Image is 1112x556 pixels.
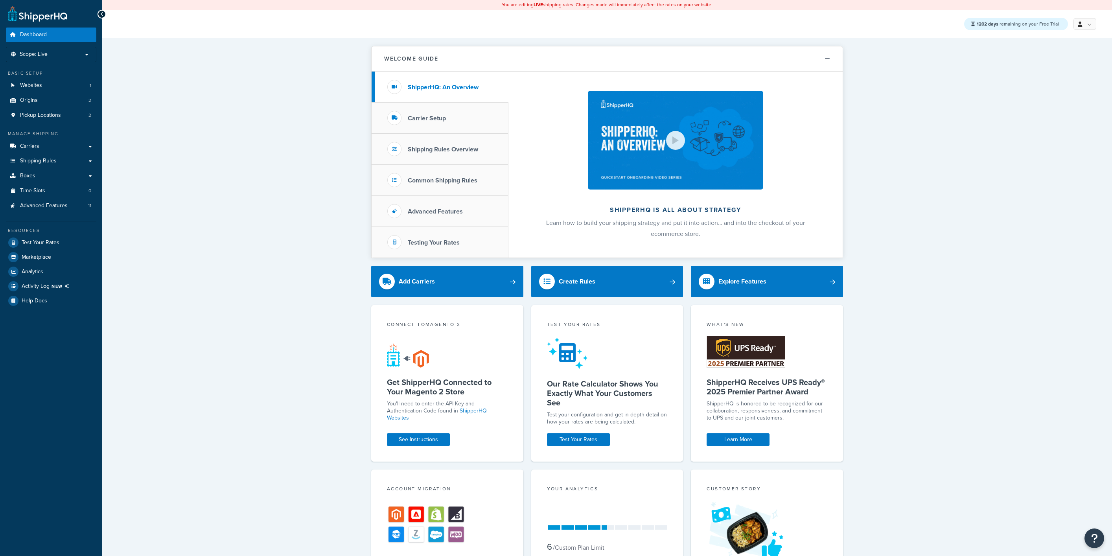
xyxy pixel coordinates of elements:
img: ShipperHQ is all about strategy [588,91,763,190]
span: Origins [20,97,38,104]
p: ShipperHQ is honored to be recognized for our collaboration, responsiveness, and commitment to UP... [707,400,827,422]
a: Explore Features [691,266,843,297]
span: remaining on your Free Trial [977,20,1059,28]
a: Websites1 [6,78,96,93]
div: Basic Setup [6,70,96,77]
span: 2 [88,97,91,104]
a: Create Rules [531,266,683,297]
h3: Advanced Features [408,208,463,215]
span: Dashboard [20,31,47,38]
h3: Common Shipping Rules [408,177,477,184]
h3: Testing Your Rates [408,239,460,246]
div: Manage Shipping [6,131,96,137]
span: Shipping Rules [20,158,57,164]
h2: ShipperHQ is all about strategy [529,206,822,214]
span: Pickup Locations [20,112,61,119]
div: Account Migration [387,485,508,494]
a: Help Docs [6,294,96,308]
span: Boxes [20,173,35,179]
div: Explore Features [718,276,766,287]
small: / Custom Plan Limit [553,543,604,552]
a: Carriers [6,139,96,154]
span: Marketplace [22,254,51,261]
div: Create Rules [559,276,595,287]
a: Time Slots0 [6,184,96,198]
a: ShipperHQ Websites [387,407,487,422]
span: Advanced Features [20,203,68,209]
span: Learn how to build your shipping strategy and put it into action… and into the checkout of your e... [546,218,805,238]
span: Analytics [22,269,43,275]
li: Origins [6,93,96,108]
h5: Our Rate Calculator Shows You Exactly What Your Customers See [547,379,668,407]
a: Pickup Locations2 [6,108,96,123]
li: Advanced Features [6,199,96,213]
li: Pickup Locations [6,108,96,123]
h5: ShipperHQ Receives UPS Ready® 2025 Premier Partner Award [707,377,827,396]
a: Marketplace [6,250,96,264]
span: 1 [90,82,91,89]
span: 2 [88,112,91,119]
div: Customer Story [707,485,827,494]
li: [object Object] [6,279,96,293]
div: Resources [6,227,96,234]
h3: Carrier Setup [408,115,446,122]
h3: ShipperHQ: An Overview [408,84,479,91]
a: Add Carriers [371,266,523,297]
span: NEW [52,283,72,289]
span: Scope: Live [20,51,48,58]
a: Advanced Features11 [6,199,96,213]
strong: 1202 days [977,20,998,28]
p: You'll need to enter the API Key and Authentication Code found in [387,400,508,422]
a: Learn More [707,433,770,446]
b: LIVE [534,1,543,8]
h3: Shipping Rules Overview [408,146,478,153]
a: Boxes [6,169,96,183]
span: Websites [20,82,42,89]
div: Add Carriers [399,276,435,287]
h2: Welcome Guide [384,56,438,62]
a: Test Your Rates [547,433,610,446]
a: See Instructions [387,433,450,446]
img: connect-shq-magento-24cdf84b.svg [387,343,429,368]
li: Websites [6,78,96,93]
div: Test your configuration and get in-depth detail on how your rates are being calculated. [547,411,668,425]
div: What's New [707,321,827,330]
span: 11 [88,203,91,209]
span: Help Docs [22,298,47,304]
div: Connect to Magento 2 [387,321,508,330]
h5: Get ShipperHQ Connected to Your Magento 2 Store [387,377,508,396]
button: Welcome Guide [372,46,843,72]
div: Your Analytics [547,485,668,494]
li: Time Slots [6,184,96,198]
span: Time Slots [20,188,45,194]
span: 6 [547,540,552,553]
a: Shipping Rules [6,154,96,168]
a: Activity LogNEW [6,279,96,293]
a: Test Your Rates [6,236,96,250]
a: Dashboard [6,28,96,42]
div: Test your rates [547,321,668,330]
span: 0 [88,188,91,194]
span: Carriers [20,143,39,150]
a: Origins2 [6,93,96,108]
button: Open Resource Center [1084,528,1104,548]
span: Activity Log [22,281,72,291]
a: Analytics [6,265,96,279]
span: Test Your Rates [22,239,59,246]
